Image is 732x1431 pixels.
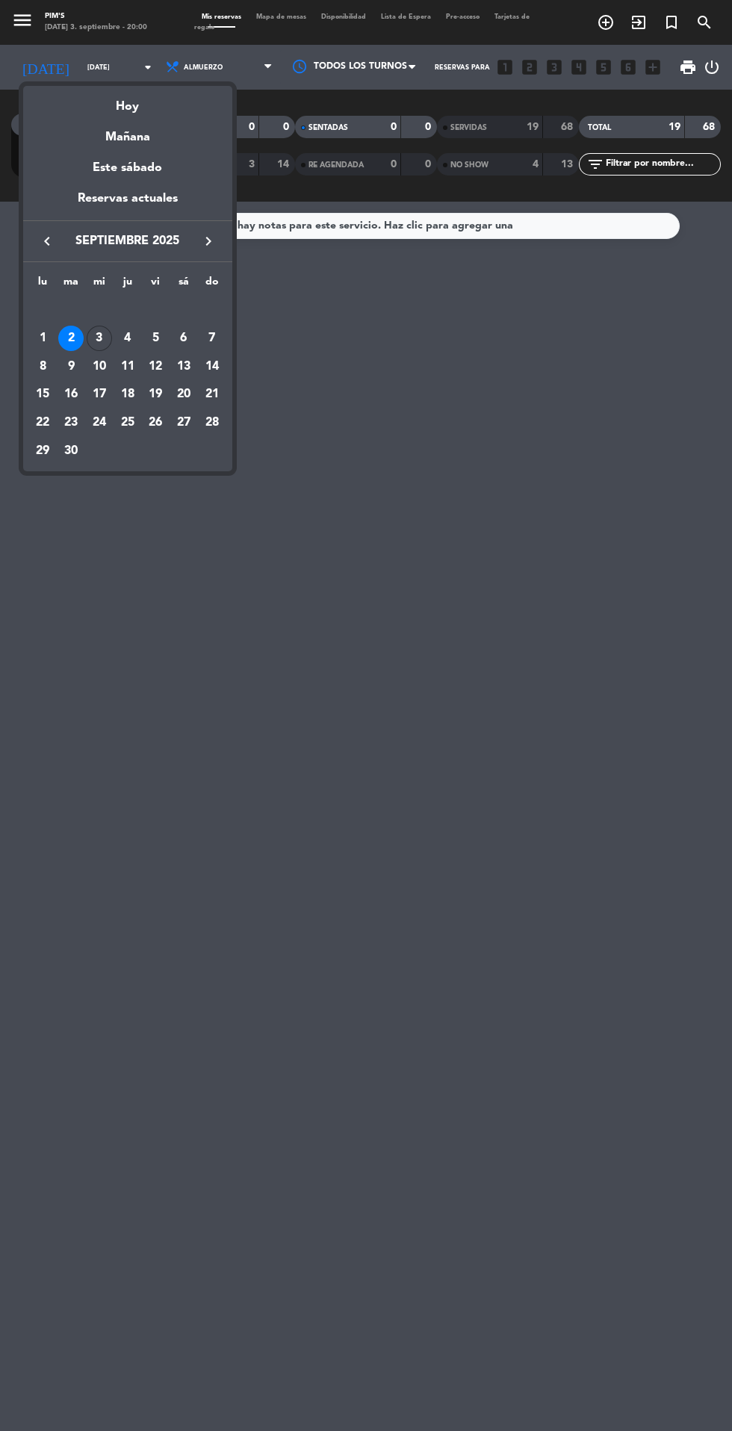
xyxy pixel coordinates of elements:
[198,409,226,437] td: 28 de septiembre de 2025
[85,273,114,297] th: miércoles
[171,382,196,407] div: 20
[199,410,225,435] div: 28
[30,326,55,351] div: 1
[198,324,226,353] td: 7 de septiembre de 2025
[171,410,196,435] div: 27
[23,117,232,147] div: Mañana
[29,437,58,465] td: 29 de septiembre de 2025
[57,324,85,353] td: 2 de septiembre de 2025
[171,354,196,379] div: 13
[58,382,84,407] div: 16
[170,353,198,381] td: 13 de septiembre de 2025
[143,326,168,351] div: 5
[170,324,198,353] td: 6 de septiembre de 2025
[87,326,112,351] div: 3
[199,232,217,250] i: keyboard_arrow_right
[57,437,85,465] td: 30 de septiembre de 2025
[58,354,84,379] div: 9
[23,147,232,189] div: Este sábado
[57,353,85,381] td: 9 de septiembre de 2025
[199,326,225,351] div: 7
[199,354,225,379] div: 14
[57,381,85,409] td: 16 de septiembre de 2025
[115,354,140,379] div: 11
[87,410,112,435] div: 24
[85,381,114,409] td: 17 de septiembre de 2025
[30,382,55,407] div: 15
[29,409,58,437] td: 22 de septiembre de 2025
[114,409,142,437] td: 25 de septiembre de 2025
[143,382,168,407] div: 19
[141,324,170,353] td: 5 de septiembre de 2025
[58,410,84,435] div: 23
[85,324,114,353] td: 3 de septiembre de 2025
[199,382,225,407] div: 21
[38,232,56,250] i: keyboard_arrow_left
[57,273,85,297] th: martes
[29,273,58,297] th: lunes
[141,273,170,297] th: viernes
[34,232,61,251] button: keyboard_arrow_left
[23,86,232,117] div: Hoy
[29,324,58,353] td: 1 de septiembre de 2025
[61,232,195,251] span: septiembre 2025
[87,382,112,407] div: 17
[114,353,142,381] td: 11 de septiembre de 2025
[23,189,232,220] div: Reservas actuales
[170,409,198,437] td: 27 de septiembre de 2025
[29,381,58,409] td: 15 de septiembre de 2025
[85,353,114,381] td: 10 de septiembre de 2025
[87,354,112,379] div: 10
[141,353,170,381] td: 12 de septiembre de 2025
[170,273,198,297] th: sábado
[198,273,226,297] th: domingo
[141,381,170,409] td: 19 de septiembre de 2025
[29,297,226,325] td: SEP.
[171,326,196,351] div: 6
[115,326,140,351] div: 4
[198,381,226,409] td: 21 de septiembre de 2025
[143,410,168,435] div: 26
[195,232,222,251] button: keyboard_arrow_right
[114,273,142,297] th: jueves
[141,409,170,437] td: 26 de septiembre de 2025
[143,354,168,379] div: 12
[30,410,55,435] div: 22
[30,354,55,379] div: 8
[115,410,140,435] div: 25
[85,409,114,437] td: 24 de septiembre de 2025
[115,382,140,407] div: 18
[114,324,142,353] td: 4 de septiembre de 2025
[58,438,84,464] div: 30
[198,353,226,381] td: 14 de septiembre de 2025
[29,353,58,381] td: 8 de septiembre de 2025
[30,438,55,464] div: 29
[58,326,84,351] div: 2
[57,409,85,437] td: 23 de septiembre de 2025
[170,381,198,409] td: 20 de septiembre de 2025
[114,381,142,409] td: 18 de septiembre de 2025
